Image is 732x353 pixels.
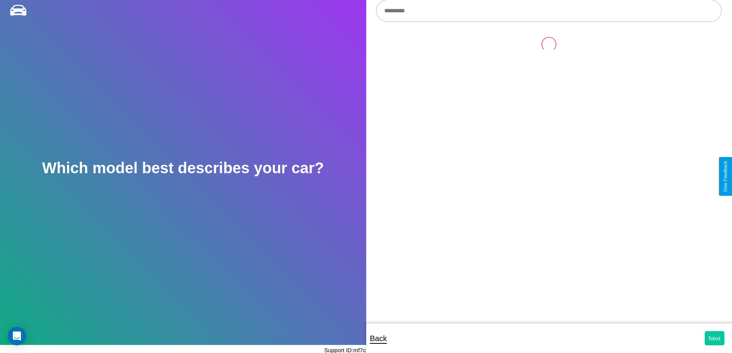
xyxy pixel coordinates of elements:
[723,161,728,192] div: Give Feedback
[42,159,324,177] h2: Which model best describes your car?
[705,331,724,345] button: Next
[8,327,26,345] div: Open Intercom Messenger
[370,331,387,345] p: Back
